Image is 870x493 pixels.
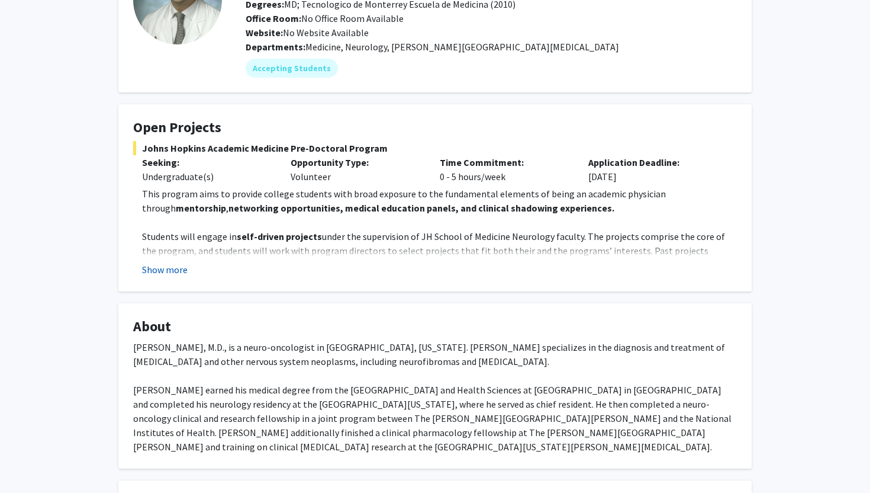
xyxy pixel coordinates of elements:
[246,12,301,24] b: Office Room:
[305,41,619,53] span: Medicine, Neurology, [PERSON_NAME][GEOGRAPHIC_DATA][MEDICAL_DATA]
[142,229,737,272] p: Students will engage in under the supervision of JH School of Medicine Neurology faculty. The pro...
[246,59,338,78] mat-chip: Accepting Students
[579,155,728,184] div: [DATE]
[176,202,226,214] strong: mentorship
[431,155,579,184] div: 0 - 5 hours/week
[237,231,322,242] strong: self-driven projects
[228,202,614,214] strong: networking opportunities, medical education panels, and clinical shadowing experiences.
[142,155,273,169] p: Seeking:
[282,155,430,184] div: Volunteer
[133,318,737,335] h4: About
[142,262,188,277] button: Show more
[133,119,737,136] h4: Open Projects
[588,155,719,169] p: Application Deadline:
[9,440,50,484] iframe: Chat
[246,12,404,24] span: No Office Room Available
[440,155,571,169] p: Time Commitment:
[246,27,369,39] span: No Website Available
[142,169,273,184] div: Undergraduate(s)
[142,187,737,215] p: This program aims to provide college students with broad exposure to the fundamental elements of ...
[246,27,283,39] b: Website:
[291,155,421,169] p: Opportunity Type:
[133,141,737,155] span: Johns Hopkins Academic Medicine Pre-Doctoral Program
[246,41,305,53] b: Departments:
[133,340,737,454] div: [PERSON_NAME], M.D., is a neuro-oncologist in [GEOGRAPHIC_DATA], [US_STATE]. [PERSON_NAME] specia...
